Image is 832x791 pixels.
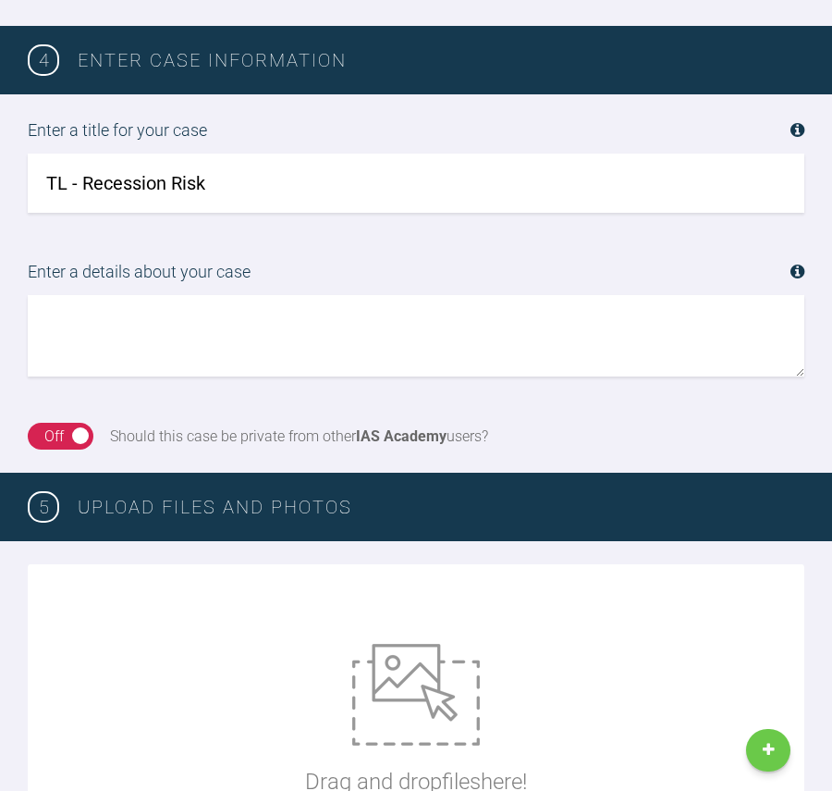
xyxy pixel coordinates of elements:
[44,425,64,449] div: Off
[28,44,59,76] span: 4
[78,492,804,522] h3: Upload Files and Photos
[28,259,804,295] label: Enter a details about your case
[78,45,804,75] h3: Enter case information
[746,729,790,772] a: New Case
[356,427,447,445] strong: IAS Academy
[110,425,488,449] div: Should this case be private from other users?
[28,117,804,154] label: Enter a title for your case
[28,491,59,523] span: 5
[28,154,804,213] input: JD - Lower Teeth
